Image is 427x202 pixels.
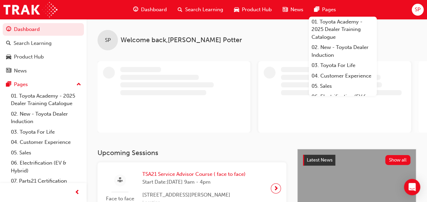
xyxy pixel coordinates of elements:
[3,51,84,63] a: Product Hub
[14,81,28,88] div: Pages
[412,4,424,16] button: SP
[178,5,182,14] span: search-icon
[133,5,138,14] span: guage-icon
[3,23,84,36] a: Dashboard
[8,176,84,186] a: 07. Parts21 Certification
[3,2,57,17] img: Trak
[234,5,239,14] span: car-icon
[307,157,333,163] span: Latest News
[6,27,11,33] span: guage-icon
[273,184,279,193] span: next-icon
[415,6,421,14] span: SP
[290,6,303,14] span: News
[8,127,84,137] a: 03. Toyota For Life
[14,67,27,75] div: News
[76,80,81,89] span: up-icon
[3,78,84,91] button: Pages
[3,65,84,77] a: News
[141,6,167,14] span: Dashboard
[142,191,246,199] span: [STREET_ADDRESS][PERSON_NAME]
[322,6,336,14] span: Pages
[277,3,309,17] a: news-iconNews
[3,37,84,50] a: Search Learning
[8,109,84,127] a: 02. New - Toyota Dealer Induction
[309,60,377,71] a: 03. Toyota For Life
[309,81,377,91] a: 05. Sales
[309,3,341,17] a: pages-iconPages
[8,148,84,158] a: 05. Sales
[229,3,277,17] a: car-iconProduct Hub
[309,91,377,110] a: 06. Electrification (EV & Hybrid)
[385,155,411,165] button: Show all
[8,158,84,176] a: 06. Electrification (EV & Hybrid)
[404,179,420,195] div: Open Intercom Messenger
[14,39,52,47] div: Search Learning
[8,91,84,109] a: 01. Toyota Academy - 2025 Dealer Training Catalogue
[105,36,111,44] span: SP
[142,178,246,186] span: Start Date: [DATE] 9am - 4pm
[309,71,377,81] a: 04. Customer Experience
[242,6,272,14] span: Product Hub
[6,40,11,47] span: search-icon
[6,54,11,60] span: car-icon
[118,176,123,185] span: sessionType_FACE_TO_FACE-icon
[8,137,84,148] a: 04. Customer Experience
[172,3,229,17] a: search-iconSearch Learning
[314,5,319,14] span: pages-icon
[283,5,288,14] span: news-icon
[6,82,11,88] span: pages-icon
[121,36,242,44] span: Welcome back , [PERSON_NAME] Potter
[185,6,223,14] span: Search Learning
[3,22,84,78] button: DashboardSearch LearningProduct HubNews
[128,3,172,17] a: guage-iconDashboard
[75,188,80,197] span: prev-icon
[142,170,246,178] span: TSA21 Service Advisor Course ( face to face)
[303,155,410,166] a: Latest NewsShow all
[309,42,377,60] a: 02. New - Toyota Dealer Induction
[97,149,286,157] h3: Upcoming Sessions
[14,53,44,61] div: Product Hub
[309,17,377,43] a: 01. Toyota Academy - 2025 Dealer Training Catalogue
[6,68,11,74] span: news-icon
